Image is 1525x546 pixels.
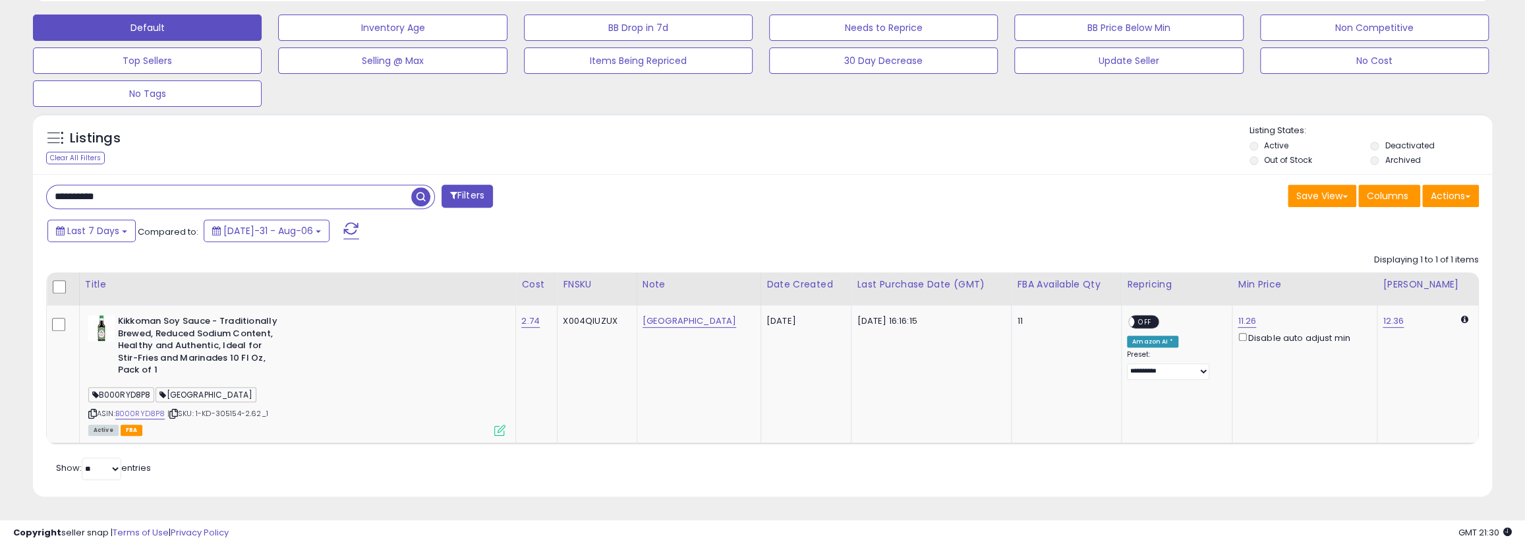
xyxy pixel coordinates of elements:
[1422,185,1479,207] button: Actions
[1127,350,1223,380] div: Preset:
[223,224,313,237] span: [DATE]-31 - Aug-06
[521,278,552,291] div: Cost
[138,226,198,238] span: Compared to:
[278,47,507,74] button: Selling @ Max
[1260,15,1489,41] button: Non Competitive
[13,526,61,539] strong: Copyright
[1264,140,1288,151] label: Active
[33,80,262,107] button: No Tags
[1383,315,1404,328] a: 12.36
[88,387,155,402] span: B000RYD8P8
[33,47,262,74] button: Top Sellers
[563,315,626,327] div: X004QIUZUX
[47,220,136,242] button: Last 7 Days
[46,152,105,164] div: Clear All Filters
[1358,185,1420,207] button: Columns
[1017,315,1111,327] div: 11
[643,278,755,291] div: Note
[1260,47,1489,74] button: No Cost
[442,185,493,208] button: Filters
[1288,185,1356,207] button: Save View
[278,15,507,41] button: Inventory Age
[121,425,143,436] span: FBA
[766,315,819,327] div: [DATE]
[1383,278,1473,291] div: [PERSON_NAME]
[115,408,165,419] a: B000RYD8P8
[113,526,169,539] a: Terms of Use
[769,47,998,74] button: 30 Day Decrease
[563,278,631,291] div: FNSKU
[1458,526,1512,539] span: 2025-08-14 21:30 GMT
[524,47,753,74] button: Items Being Repriced
[70,129,121,148] h5: Listings
[171,526,229,539] a: Privacy Policy
[118,315,278,380] b: Kikkoman Soy Sauce - Traditionally Brewed, Reduced Sodium Content, Healthy and Authentic, Ideal f...
[521,315,540,328] a: 2.74
[1385,154,1420,166] label: Archived
[88,315,115,342] img: 41a1qYMvpFL._SL40_.jpg
[1250,125,1492,137] p: Listing States:
[1014,47,1243,74] button: Update Seller
[1374,254,1479,266] div: Displaying 1 to 1 of 1 items
[1017,278,1116,291] div: FBA Available Qty
[1238,330,1367,344] div: Disable auto adjust min
[1367,189,1408,202] span: Columns
[167,408,268,419] span: | SKU: 1-KD-305154-2.62_1
[1014,15,1243,41] button: BB Price Below Min
[1238,315,1256,328] a: 11.26
[524,15,753,41] button: BB Drop in 7d
[1264,154,1312,166] label: Out of Stock
[1127,336,1178,348] div: Amazon AI *
[33,15,262,41] button: Default
[769,15,998,41] button: Needs to Reprice
[857,315,1001,327] div: [DATE] 16:16:15
[857,278,1006,291] div: Last Purchase Date (GMT)
[204,220,330,242] button: [DATE]-31 - Aug-06
[1238,278,1371,291] div: Min Price
[88,315,506,434] div: ASIN:
[1385,140,1434,151] label: Deactivated
[67,224,119,237] span: Last 7 Days
[1127,278,1227,291] div: Repricing
[643,315,737,328] a: [GEOGRAPHIC_DATA]
[766,278,846,291] div: Date Created
[88,425,119,436] span: All listings currently available for purchase on Amazon
[13,527,229,539] div: seller snap | |
[156,387,256,402] span: [GEOGRAPHIC_DATA]
[56,462,151,474] span: Show: entries
[1134,317,1155,328] span: OFF
[85,278,511,291] div: Title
